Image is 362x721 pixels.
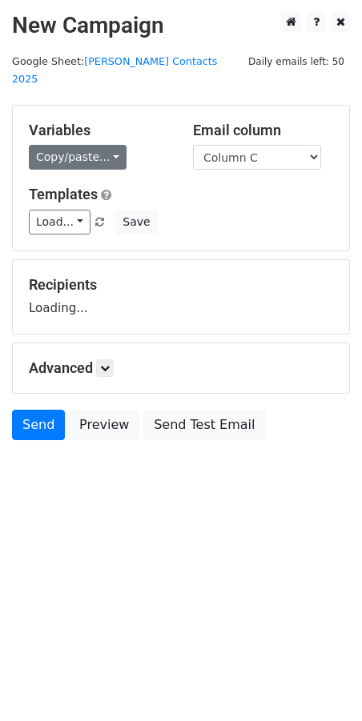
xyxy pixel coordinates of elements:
a: [PERSON_NAME] Contacts 2025 [12,55,217,86]
a: Load... [29,210,90,234]
a: Send [12,410,65,440]
small: Google Sheet: [12,55,217,86]
a: Copy/paste... [29,145,127,170]
a: Templates [29,186,98,202]
h5: Recipients [29,276,333,294]
button: Save [115,210,157,234]
span: Daily emails left: 50 [243,53,350,70]
h5: Email column [193,122,333,139]
h2: New Campaign [12,12,350,39]
a: Daily emails left: 50 [243,55,350,67]
a: Preview [69,410,139,440]
iframe: Chat Widget [282,644,362,721]
a: Send Test Email [143,410,265,440]
h5: Advanced [29,359,333,377]
h5: Variables [29,122,169,139]
div: Loading... [29,276,333,318]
